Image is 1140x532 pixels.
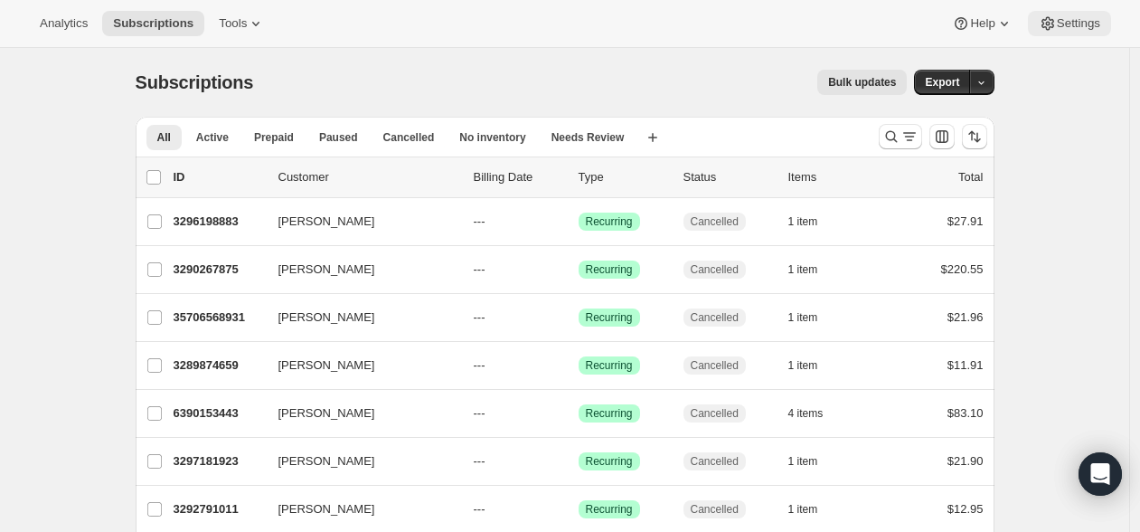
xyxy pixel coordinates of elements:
[278,168,459,186] p: Customer
[788,214,818,229] span: 1 item
[788,401,843,426] button: 4 items
[586,454,633,469] span: Recurring
[683,168,774,186] p: Status
[278,404,375,423] span: [PERSON_NAME]
[1079,452,1122,496] div: Open Intercom Messenger
[586,262,633,277] span: Recurring
[788,353,838,378] button: 1 item
[788,209,838,234] button: 1 item
[691,454,739,469] span: Cancelled
[196,130,229,145] span: Active
[174,168,264,186] p: ID
[929,124,955,149] button: Customize table column order and visibility
[157,130,171,145] span: All
[947,406,984,420] span: $83.10
[879,124,922,149] button: Search and filter results
[691,214,739,229] span: Cancelled
[970,16,994,31] span: Help
[174,500,264,518] p: 3292791011
[278,261,375,279] span: [PERSON_NAME]
[474,262,485,276] span: ---
[268,303,448,332] button: [PERSON_NAME]
[174,401,984,426] div: 6390153443[PERSON_NAME]---SuccessRecurringCancelled4 items$83.10
[40,16,88,31] span: Analytics
[788,305,838,330] button: 1 item
[278,356,375,375] span: [PERSON_NAME]
[691,358,739,373] span: Cancelled
[788,454,818,469] span: 1 item
[691,502,739,517] span: Cancelled
[788,257,838,282] button: 1 item
[788,262,818,277] span: 1 item
[278,213,375,231] span: [PERSON_NAME]
[925,75,959,90] span: Export
[136,72,254,92] span: Subscriptions
[254,130,294,145] span: Prepaid
[1028,11,1111,36] button: Settings
[174,213,264,231] p: 3296198883
[174,452,264,470] p: 3297181923
[817,70,907,95] button: Bulk updates
[947,358,984,372] span: $11.91
[474,310,485,324] span: ---
[941,11,1023,36] button: Help
[383,130,435,145] span: Cancelled
[551,130,625,145] span: Needs Review
[174,257,984,282] div: 3290267875[PERSON_NAME]---SuccessRecurringCancelled1 item$220.55
[788,497,838,522] button: 1 item
[788,168,879,186] div: Items
[278,309,375,327] span: [PERSON_NAME]
[174,309,264,327] p: 35706568931
[914,70,970,95] button: Export
[268,399,448,428] button: [PERSON_NAME]
[174,168,984,186] div: IDCustomerBilling DateTypeStatusItemsTotal
[268,255,448,284] button: [PERSON_NAME]
[174,497,984,522] div: 3292791011[PERSON_NAME]---SuccessRecurringCancelled1 item$12.95
[474,168,564,186] p: Billing Date
[278,452,375,470] span: [PERSON_NAME]
[102,11,204,36] button: Subscriptions
[958,168,983,186] p: Total
[474,454,485,468] span: ---
[319,130,358,145] span: Paused
[788,358,818,373] span: 1 item
[788,406,824,421] span: 4 items
[113,16,193,31] span: Subscriptions
[174,305,984,330] div: 35706568931[PERSON_NAME]---SuccessRecurringCancelled1 item$21.96
[947,214,984,228] span: $27.91
[278,500,375,518] span: [PERSON_NAME]
[691,406,739,421] span: Cancelled
[691,262,739,277] span: Cancelled
[947,310,984,324] span: $21.96
[474,406,485,420] span: ---
[1057,16,1100,31] span: Settings
[947,454,984,468] span: $21.90
[459,130,525,145] span: No inventory
[691,310,739,325] span: Cancelled
[29,11,99,36] button: Analytics
[474,502,485,516] span: ---
[586,214,633,229] span: Recurring
[788,310,818,325] span: 1 item
[268,447,448,476] button: [PERSON_NAME]
[174,261,264,279] p: 3290267875
[474,358,485,372] span: ---
[219,16,247,31] span: Tools
[268,207,448,236] button: [PERSON_NAME]
[586,502,633,517] span: Recurring
[586,358,633,373] span: Recurring
[586,310,633,325] span: Recurring
[268,351,448,380] button: [PERSON_NAME]
[941,262,984,276] span: $220.55
[174,404,264,423] p: 6390153443
[788,502,818,517] span: 1 item
[788,449,838,474] button: 1 item
[579,168,669,186] div: Type
[174,356,264,375] p: 3289874659
[638,125,667,150] button: Create new view
[586,406,633,421] span: Recurring
[947,502,984,516] span: $12.95
[828,75,896,90] span: Bulk updates
[174,353,984,378] div: 3289874659[PERSON_NAME]---SuccessRecurringCancelled1 item$11.91
[268,495,448,524] button: [PERSON_NAME]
